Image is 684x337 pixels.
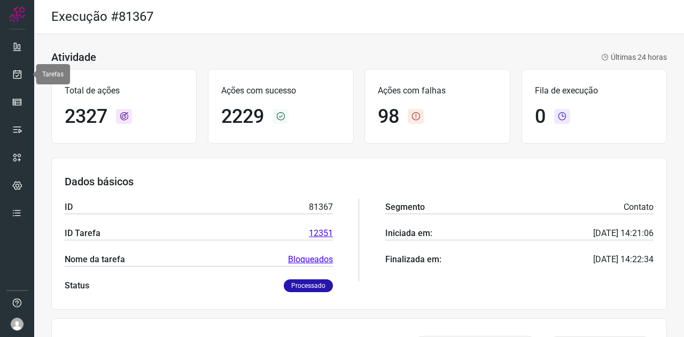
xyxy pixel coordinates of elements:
h1: 0 [535,105,546,128]
p: Finalizada em: [385,253,441,266]
p: Total de ações [65,84,183,97]
img: Logo [9,6,25,22]
h1: 2229 [221,105,264,128]
h3: Atividade [51,51,96,64]
p: Últimas 24 horas [601,52,667,63]
p: Ações com falhas [378,84,496,97]
p: Segmento [385,201,425,214]
h3: Dados básicos [65,175,654,188]
p: 81367 [309,201,333,214]
p: Processado [284,279,333,292]
h1: 2327 [65,105,107,128]
p: Contato [624,201,654,214]
p: Fila de execução [535,84,654,97]
a: Bloqueados [288,253,333,266]
h1: 98 [378,105,399,128]
img: avatar-user-boy.jpg [11,318,24,331]
p: Iniciada em: [385,227,432,240]
p: Status [65,279,89,292]
p: Ações com sucesso [221,84,340,97]
p: Nome da tarefa [65,253,125,266]
span: Tarefas [42,70,64,78]
p: [DATE] 14:21:06 [593,227,654,240]
p: [DATE] 14:22:34 [593,253,654,266]
a: 12351 [309,227,333,240]
h2: Execução #81367 [51,9,153,25]
p: ID [65,201,73,214]
p: ID Tarefa [65,227,100,240]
